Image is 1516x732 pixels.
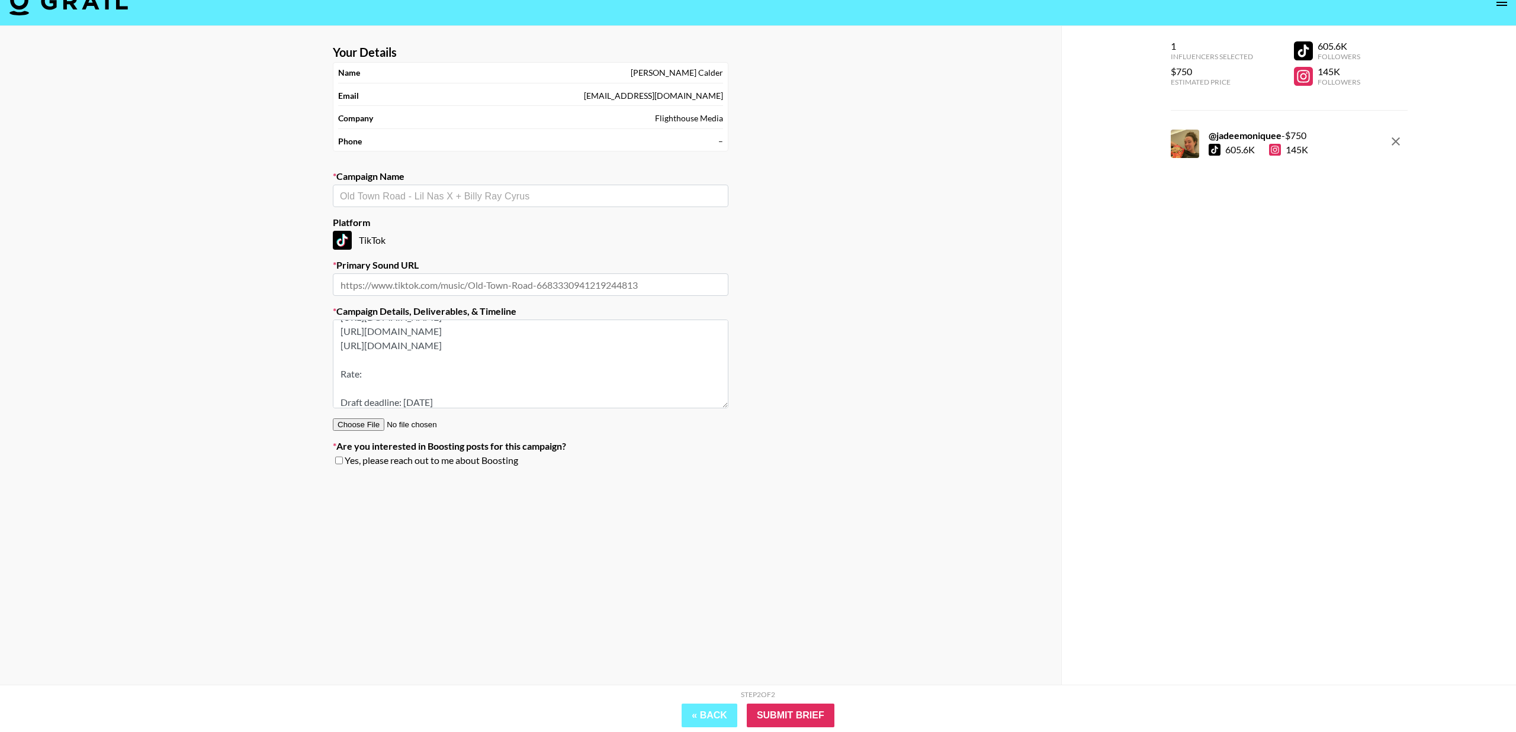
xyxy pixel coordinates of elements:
[333,231,728,250] div: TikTok
[333,45,397,60] strong: Your Details
[1171,52,1253,61] div: Influencers Selected
[345,454,518,466] span: Yes, please reach out to me about Boosting
[1457,673,1502,718] iframe: Drift Widget Chat Controller
[333,231,352,250] img: TikTok
[333,259,728,271] label: Primary Sound URL
[333,305,728,317] label: Campaign Details, Deliverables, & Timeline
[631,67,723,78] div: [PERSON_NAME] Calder
[747,704,834,727] input: Submit Brief
[1225,144,1255,156] div: 605.6K
[338,136,362,147] strong: Phone
[1318,40,1360,52] div: 605.6K
[338,91,359,101] strong: Email
[1171,66,1253,78] div: $750
[682,704,737,727] button: « Back
[741,690,775,699] div: Step 2 of 2
[1171,40,1253,52] div: 1
[1171,78,1253,86] div: Estimated Price
[340,189,721,203] input: Old Town Road - Lil Nas X + Billy Ray Cyrus
[1384,130,1408,153] button: remove
[338,67,360,78] strong: Name
[338,113,373,124] strong: Company
[1209,130,1308,141] div: - $ 750
[333,273,728,296] input: https://www.tiktok.com/music/Old-Town-Road-6683330941219244813
[1318,52,1360,61] div: Followers
[333,217,728,228] label: Platform
[1318,78,1360,86] div: Followers
[718,136,723,147] div: –
[1318,66,1360,78] div: 145K
[655,113,723,124] div: Flighthouse Media
[333,170,728,182] label: Campaign Name
[1269,144,1308,156] div: 145K
[584,91,723,101] div: [EMAIL_ADDRESS][DOMAIN_NAME]
[333,440,728,452] label: Are you interested in Boosting posts for this campaign?
[1209,130,1281,141] strong: @ jadeemoniquee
